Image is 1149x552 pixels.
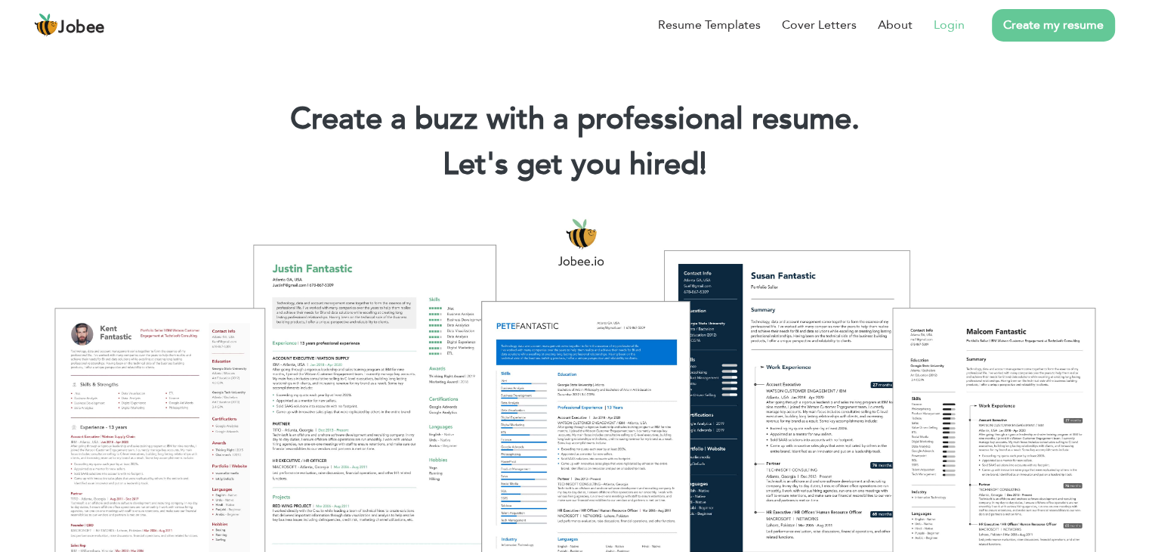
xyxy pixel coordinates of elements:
[517,144,707,185] span: get you hired!
[23,100,1126,139] h1: Create a buzz with a professional resume.
[878,16,913,34] a: About
[34,13,58,37] img: jobee.io
[58,20,105,36] span: Jobee
[700,144,706,185] span: |
[23,145,1126,185] h2: Let's
[782,16,857,34] a: Cover Letters
[934,16,965,34] a: Login
[658,16,761,34] a: Resume Templates
[992,9,1115,42] a: Create my resume
[34,13,105,37] a: Jobee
